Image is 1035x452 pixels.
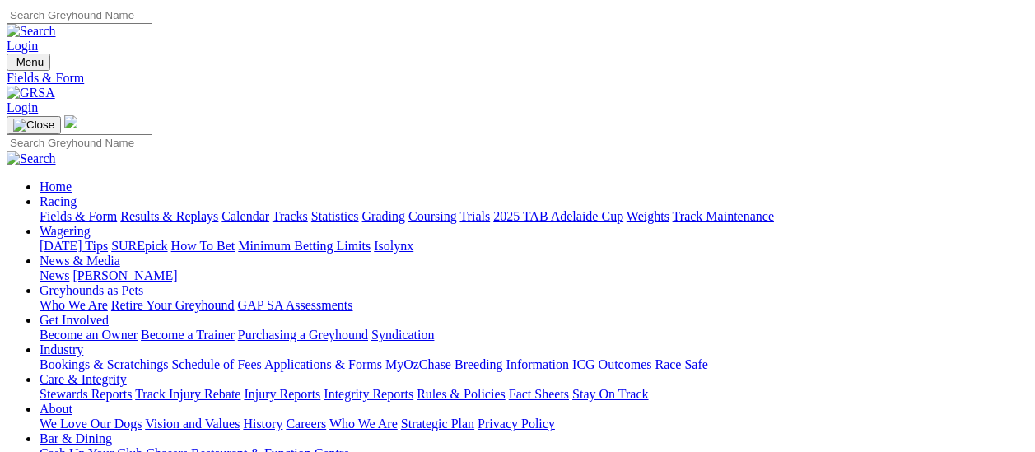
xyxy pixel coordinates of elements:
[40,298,1028,313] div: Greyhounds as Pets
[455,357,569,371] a: Breeding Information
[286,417,326,431] a: Careers
[13,119,54,132] img: Close
[408,209,457,223] a: Coursing
[459,209,490,223] a: Trials
[16,56,44,68] span: Menu
[7,71,1028,86] a: Fields & Form
[40,254,120,268] a: News & Media
[417,387,506,401] a: Rules & Policies
[72,268,177,282] a: [PERSON_NAME]
[7,134,152,151] input: Search
[244,387,320,401] a: Injury Reports
[40,209,117,223] a: Fields & Form
[64,115,77,128] img: logo-grsa-white.png
[141,328,235,342] a: Become a Trainer
[40,431,112,445] a: Bar & Dining
[135,387,240,401] a: Track Injury Rebate
[627,209,669,223] a: Weights
[273,209,308,223] a: Tracks
[40,328,138,342] a: Become an Owner
[673,209,774,223] a: Track Maintenance
[40,268,69,282] a: News
[40,357,168,371] a: Bookings & Scratchings
[655,357,707,371] a: Race Safe
[329,417,398,431] a: Who We Are
[401,417,474,431] a: Strategic Plan
[7,7,152,24] input: Search
[371,328,434,342] a: Syndication
[40,402,72,416] a: About
[40,283,143,297] a: Greyhounds as Pets
[493,209,623,223] a: 2025 TAB Adelaide Cup
[111,239,167,253] a: SUREpick
[40,298,108,312] a: Who We Are
[7,39,38,53] a: Login
[572,357,651,371] a: ICG Outcomes
[40,328,1028,342] div: Get Involved
[478,417,555,431] a: Privacy Policy
[40,387,132,401] a: Stewards Reports
[362,209,405,223] a: Grading
[238,298,353,312] a: GAP SA Assessments
[509,387,569,401] a: Fact Sheets
[264,357,382,371] a: Applications & Forms
[40,209,1028,224] div: Racing
[40,342,83,356] a: Industry
[7,54,50,71] button: Toggle navigation
[120,209,218,223] a: Results & Replays
[385,357,451,371] a: MyOzChase
[7,100,38,114] a: Login
[40,224,91,238] a: Wagering
[40,268,1028,283] div: News & Media
[40,194,77,208] a: Racing
[221,209,269,223] a: Calendar
[40,239,1028,254] div: Wagering
[243,417,282,431] a: History
[40,357,1028,372] div: Industry
[238,328,368,342] a: Purchasing a Greyhound
[40,313,109,327] a: Get Involved
[7,151,56,166] img: Search
[40,417,142,431] a: We Love Our Dogs
[171,357,261,371] a: Schedule of Fees
[145,417,240,431] a: Vision and Values
[40,239,108,253] a: [DATE] Tips
[40,387,1028,402] div: Care & Integrity
[324,387,413,401] a: Integrity Reports
[374,239,413,253] a: Isolynx
[40,179,72,193] a: Home
[7,24,56,39] img: Search
[171,239,235,253] a: How To Bet
[572,387,648,401] a: Stay On Track
[40,372,127,386] a: Care & Integrity
[40,417,1028,431] div: About
[7,116,61,134] button: Toggle navigation
[311,209,359,223] a: Statistics
[7,86,55,100] img: GRSA
[111,298,235,312] a: Retire Your Greyhound
[238,239,371,253] a: Minimum Betting Limits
